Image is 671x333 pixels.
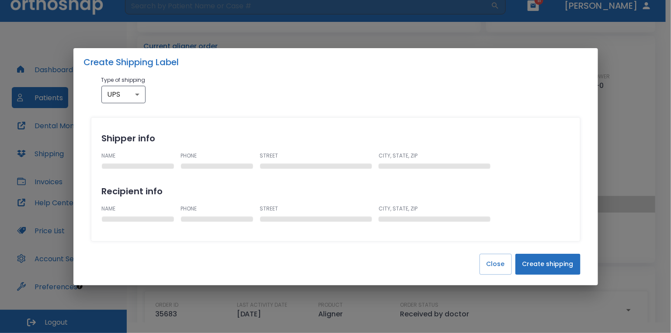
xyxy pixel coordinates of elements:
[379,152,490,160] p: CITY, STATE, ZIP
[101,86,146,103] div: UPS
[260,205,372,213] p: STREET
[102,152,174,160] p: NAME
[181,152,253,160] p: PHONE
[102,185,570,198] h2: Recipient info
[102,205,174,213] p: NAME
[379,205,490,213] p: CITY, STATE, ZIP
[101,76,146,84] p: Type of shipping
[515,254,581,275] button: Create shipping
[480,254,512,275] button: Close
[260,152,372,160] p: STREET
[73,48,598,76] h2: Create Shipping Label
[102,132,570,145] h2: Shipper info
[181,205,253,213] p: PHONE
